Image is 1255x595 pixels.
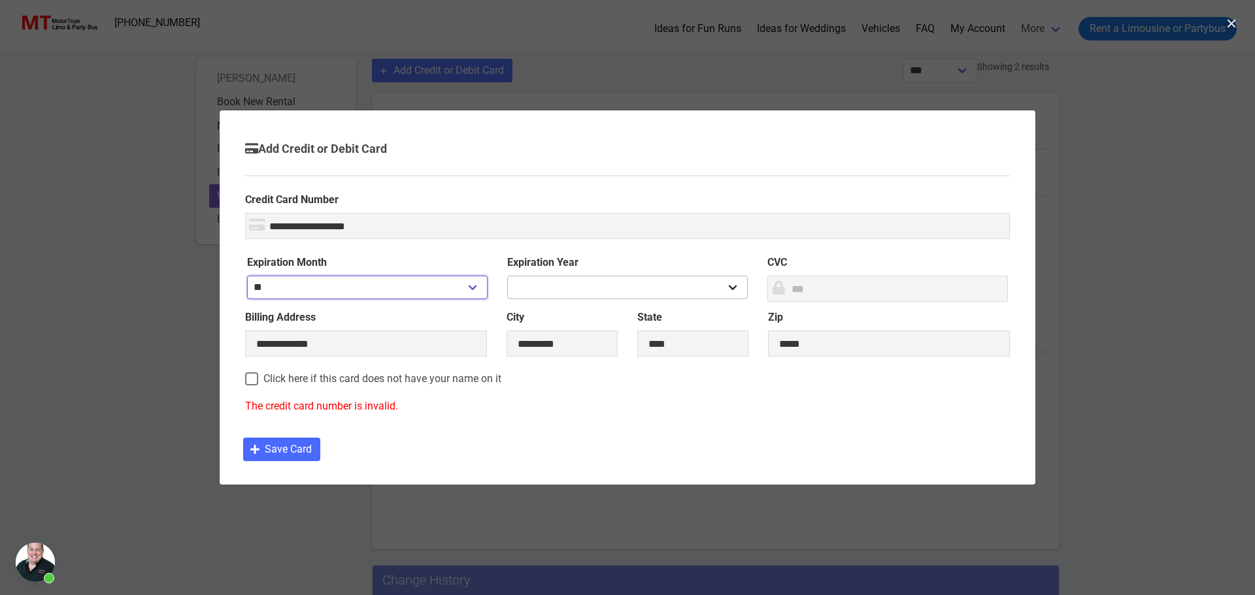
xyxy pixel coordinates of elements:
span: Save Card [265,442,312,457]
label: State [637,310,748,325]
div: Open chat [16,543,55,582]
label: Expiration Month [247,255,488,270]
span: Click here if this card does not have your name on it [258,372,501,385]
label: Expiration Year [507,255,748,270]
label: Credit Card Number [245,192,1010,208]
label: City [507,310,618,325]
button: Save Card [243,438,320,461]
label: Zip [768,310,1010,325]
p: The credit card number is invalid. [245,398,1010,414]
label: CVC [767,255,1008,270]
h1: Add Credit or Debit Card [245,142,1010,156]
label: Billing Address [245,310,487,325]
